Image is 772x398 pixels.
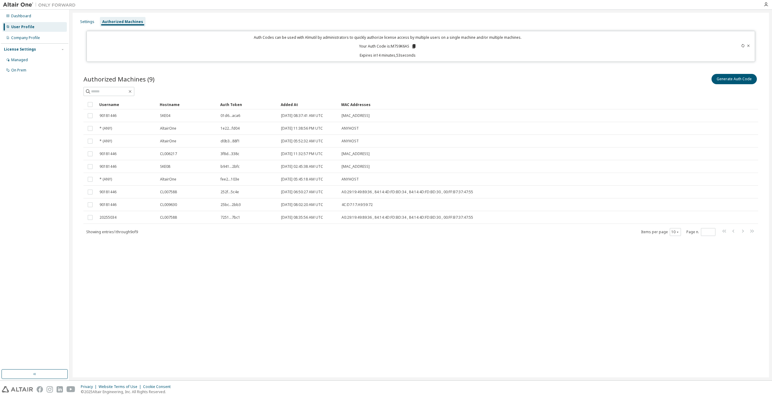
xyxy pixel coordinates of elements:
div: Hostname [160,100,215,109]
span: 4C:D7:17:A9:59:72 [342,202,373,207]
span: [MAC_ADDRESS] [342,151,370,156]
img: Altair One [3,2,79,8]
button: Generate Auth Code [711,74,757,84]
span: CL007588 [160,215,177,220]
img: instagram.svg [47,386,53,393]
span: AltairOne [160,139,176,144]
div: Website Terms of Use [99,384,143,389]
button: 10 [671,230,679,234]
span: 90181446 [100,190,116,194]
span: [DATE] 05:52:32 AM UTC [281,139,323,144]
span: [MAC_ADDRESS] [342,113,370,118]
div: Company Profile [11,35,40,40]
div: MAC Addresses [341,100,695,109]
span: ANYHOST [342,177,359,182]
span: [MAC_ADDRESS] [342,164,370,169]
span: CL009630 [160,202,177,207]
span: 90181446 [100,202,116,207]
span: ANYHOST [342,126,359,131]
p: Auth Codes can be used with Almutil by administrators to quickly authorize license access by mult... [90,35,685,40]
div: Cookie Consent [143,384,174,389]
span: 25bc...2bb3 [221,202,241,207]
span: [DATE] 08:02:20 AM UTC [281,202,323,207]
span: d0b3...88f1 [221,139,240,144]
p: Expires in 14 minutes, 53 seconds [90,53,685,58]
span: [DATE] 06:50:27 AM UTC [281,190,323,194]
div: Username [99,100,155,109]
div: Auth Token [220,100,276,109]
span: SKE04 [160,113,170,118]
span: [DATE] 08:37:41 AM UTC [281,113,323,118]
span: A0:29:19:49:89:36 , 84:14:4D:FD:BD:34 , 84:14:4D:FD:BD:30 , 00:FF:B7:37:47:55 [342,215,473,220]
span: [DATE] 11:32:57 PM UTC [281,151,323,156]
p: © 2025 Altair Engineering, Inc. All Rights Reserved. [81,389,174,394]
span: AltairOne [160,177,176,182]
span: AltairOne [160,126,176,131]
span: [DATE] 08:35:56 AM UTC [281,215,323,220]
span: CL006217 [160,151,177,156]
span: 3f8d...338c [221,151,239,156]
span: 90181446 [100,113,116,118]
div: Authorized Machines [102,19,143,24]
img: linkedin.svg [57,386,63,393]
span: b941...2bfc [221,164,240,169]
span: * (ANY) [100,126,112,131]
img: youtube.svg [67,386,75,393]
span: Showing entries 1 through 9 of 9 [86,229,138,234]
span: [DATE] 11:38:56 PM UTC [281,126,323,131]
span: ANYHOST [342,139,359,144]
div: License Settings [4,47,36,52]
span: SKE08 [160,164,170,169]
span: CL007588 [160,190,177,194]
span: 01d6...aca6 [221,113,240,118]
span: * (ANY) [100,139,112,144]
div: Dashboard [11,14,31,18]
span: A0:29:19:49:89:36 , 84:14:4D:FD:BD:34 , 84:14:4D:FD:BD:30 , 00:FF:B7:37:47:55 [342,190,473,194]
div: Managed [11,58,28,62]
p: Your Auth Code is: M7S9K6AS [359,44,417,49]
span: * (ANY) [100,177,112,182]
span: fee2...103e [221,177,239,182]
span: 1e22...fd04 [221,126,240,131]
div: Added At [281,100,336,109]
img: facebook.svg [37,386,43,393]
span: Authorized Machines (9) [83,75,155,83]
span: 252f...5c4e [221,190,239,194]
div: On Prem [11,68,26,73]
span: 20255034 [100,215,116,220]
div: Privacy [81,384,99,389]
div: Settings [80,19,94,24]
img: altair_logo.svg [2,386,33,393]
span: 90181446 [100,151,116,156]
span: Page n. [686,228,715,236]
span: [DATE] 02:45:38 AM UTC [281,164,323,169]
div: User Profile [11,25,34,29]
span: Items per page [641,228,681,236]
span: 7251...7bc1 [221,215,240,220]
span: [DATE] 05:45:18 AM UTC [281,177,323,182]
span: 90181446 [100,164,116,169]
